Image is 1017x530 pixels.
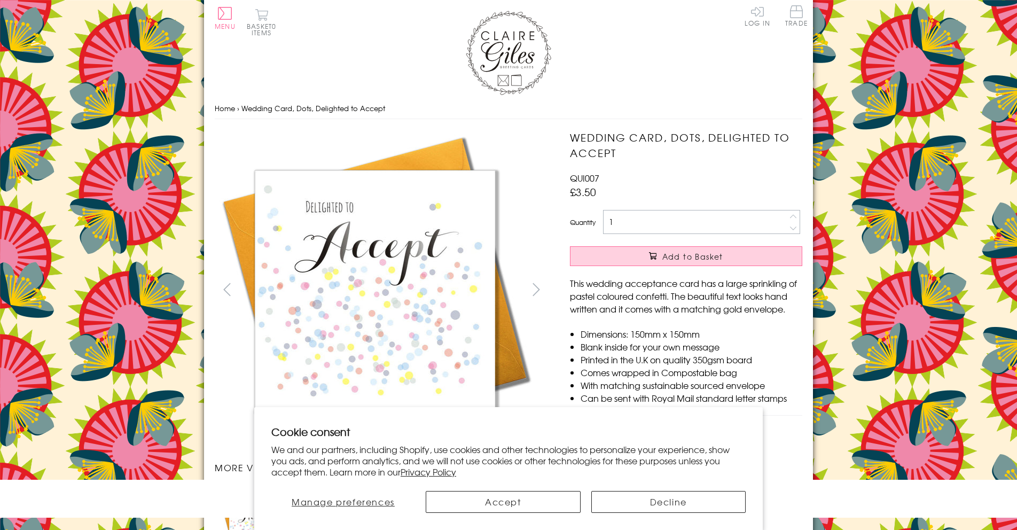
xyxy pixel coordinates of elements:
[292,495,395,508] span: Manage preferences
[570,277,802,315] p: This wedding acceptance card has a large sprinkling of pastel coloured confetti. The beautiful te...
[215,98,802,120] nav: breadcrumbs
[241,103,385,113] span: Wedding Card, Dots, Delighted to Accept
[215,277,239,301] button: prev
[215,130,535,450] img: Wedding Card, Dots, Delighted to Accept
[570,172,599,184] span: QUI007
[581,328,802,340] li: Dimensions: 150mm x 150mm
[247,9,276,36] button: Basket0 items
[237,103,239,113] span: ›
[591,491,746,513] button: Decline
[570,184,596,199] span: £3.50
[401,465,456,478] a: Privacy Policy
[581,392,802,404] li: Can be sent with Royal Mail standard letter stamps
[581,340,802,353] li: Blank inside for your own message
[662,251,723,262] span: Add to Basket
[271,444,746,477] p: We and our partners, including Shopify, use cookies and other technologies to personalize your ex...
[215,21,236,31] span: Menu
[570,217,596,227] label: Quantity
[581,379,802,392] li: With matching sustainable sourced envelope
[215,7,236,29] button: Menu
[785,5,808,26] span: Trade
[271,491,415,513] button: Manage preferences
[570,130,802,161] h1: Wedding Card, Dots, Delighted to Accept
[466,11,551,95] img: Claire Giles Greetings Cards
[785,5,808,28] a: Trade
[426,491,581,513] button: Accept
[570,246,802,266] button: Add to Basket
[215,103,235,113] a: Home
[271,424,746,439] h2: Cookie consent
[252,21,276,37] span: 0 items
[581,353,802,366] li: Printed in the U.K on quality 350gsm board
[745,5,770,26] a: Log In
[581,366,802,379] li: Comes wrapped in Compostable bag
[525,277,549,301] button: next
[215,461,549,474] h3: More views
